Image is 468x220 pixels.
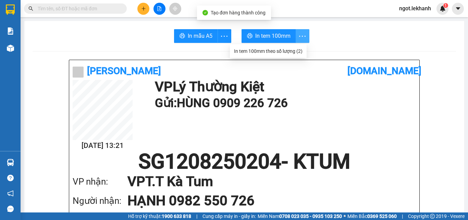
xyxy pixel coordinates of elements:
[137,3,149,15] button: plus
[38,5,119,12] input: Tìm tên, số ĐT hoặc mã đơn
[443,3,448,8] sup: 1
[242,29,296,43] button: printerIn tem 100mm
[344,215,346,218] span: ⚪️
[87,65,161,77] b: [PERSON_NAME]
[279,213,342,219] strong: 0708 023 035 - 0935 103 250
[218,29,231,43] button: more
[202,10,208,15] span: check-circle
[174,29,218,43] button: printerIn mẫu A5
[7,45,14,52] img: warehouse-icon
[153,3,165,15] button: file-add
[6,4,15,15] img: logo-vxr
[234,47,303,55] div: In tem 100mm theo số lượng (2)
[73,194,127,208] div: Người nhận:
[7,206,14,212] span: message
[444,3,447,8] span: 1
[6,7,16,14] span: Gửi:
[169,3,181,15] button: aim
[64,44,136,54] div: 40.000
[7,27,14,35] img: solution-icon
[65,7,82,14] span: Nhận:
[141,6,146,11] span: plus
[64,46,74,53] span: CC :
[6,6,61,22] div: Lý Thường Kiệt
[65,22,135,31] div: giáp
[296,32,309,40] span: more
[6,22,61,31] div: [PERSON_NAME]
[155,80,412,94] h1: VP Lý Thường Kiệt
[180,33,185,39] span: printer
[6,31,61,40] div: 0949778268
[7,175,14,181] span: question-circle
[255,32,291,40] span: In tem 100mm
[73,175,127,189] div: VP nhận:
[65,31,135,40] div: 0933245117
[127,172,402,191] h1: VP T.T Kà Tum
[347,212,397,220] span: Miền Bắc
[127,191,402,210] h1: HẠNH 0982 550 726
[155,94,412,113] h1: Gửi: HÙNG 0909 226 726
[247,33,253,39] span: printer
[218,32,231,40] span: more
[196,212,197,220] span: |
[258,212,342,220] span: Miền Nam
[28,6,33,11] span: search
[73,140,133,151] h2: [DATE] 13:21
[211,10,266,15] span: Tạo đơn hàng thành công
[7,159,14,166] img: warehouse-icon
[173,6,177,11] span: aim
[73,151,416,172] h1: SG1208250204 - KTUM
[452,3,464,15] button: caret-down
[394,4,436,13] span: ngot.lekhanh
[157,6,162,11] span: file-add
[430,214,435,219] span: copyright
[162,213,191,219] strong: 1900 633 818
[347,65,421,77] b: [DOMAIN_NAME]
[440,5,446,12] img: icon-new-feature
[402,212,403,220] span: |
[202,212,256,220] span: Cung cấp máy in - giấy in:
[65,6,135,22] div: VP [GEOGRAPHIC_DATA]
[128,212,191,220] span: Hỗ trợ kỹ thuật:
[188,32,212,40] span: In mẫu A5
[7,190,14,197] span: notification
[455,5,461,12] span: caret-down
[296,29,309,43] button: more
[367,213,397,219] strong: 0369 525 060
